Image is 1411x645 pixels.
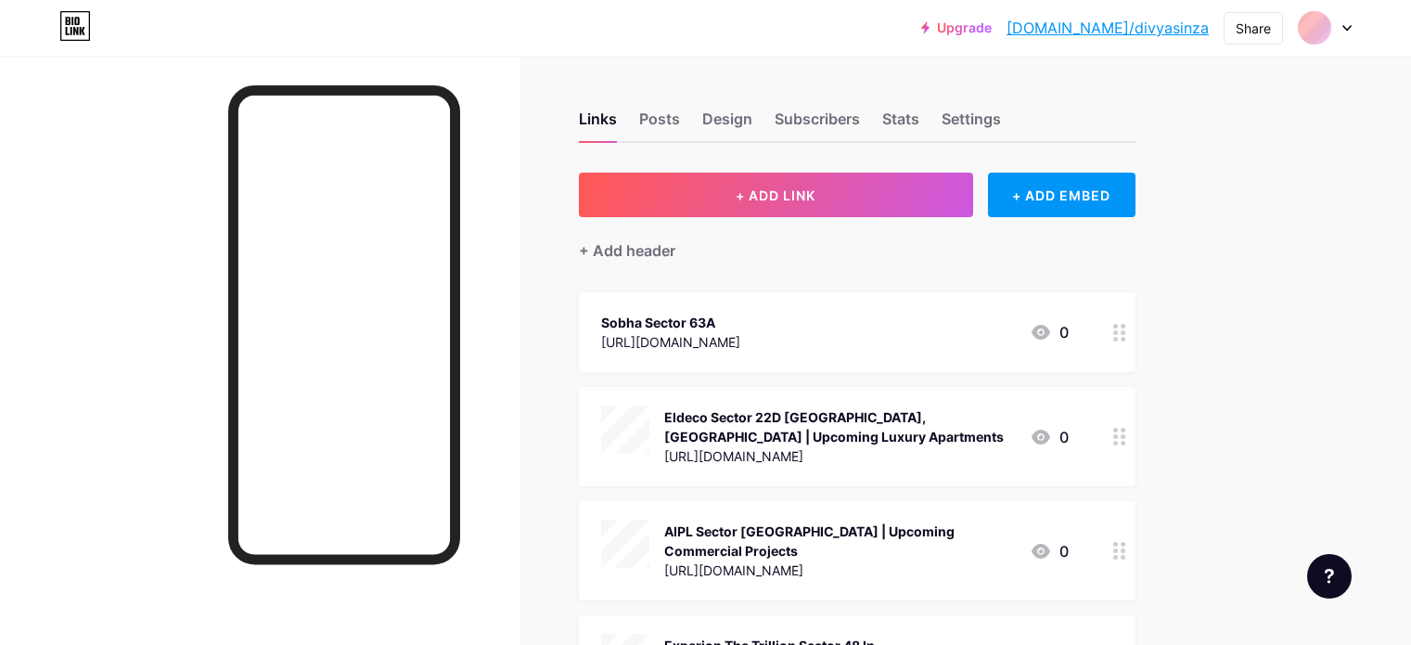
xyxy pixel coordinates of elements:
div: [URL][DOMAIN_NAME] [601,332,740,352]
div: Design [702,108,752,141]
a: [DOMAIN_NAME]/divyasinza [1007,17,1209,39]
div: AIPL Sector [GEOGRAPHIC_DATA] | Upcoming Commercial Projects [664,522,1015,561]
div: Posts [639,108,680,141]
div: Share [1236,19,1271,38]
div: Subscribers [775,108,860,141]
div: 0 [1030,321,1069,343]
div: [URL][DOMAIN_NAME] [664,446,1015,466]
div: Eldeco Sector 22D [GEOGRAPHIC_DATA], [GEOGRAPHIC_DATA] | Upcoming Luxury Apartments [664,407,1015,446]
div: 0 [1030,540,1069,562]
div: Sobha Sector 63A [601,313,740,332]
div: Links [579,108,617,141]
div: 0 [1030,426,1069,448]
div: Settings [942,108,1001,141]
span: + ADD LINK [736,187,815,203]
button: + ADD LINK [579,173,973,217]
a: Upgrade [921,20,992,35]
div: + ADD EMBED [988,173,1135,217]
div: [URL][DOMAIN_NAME] [664,561,1015,580]
div: + Add header [579,239,675,262]
div: Stats [882,108,919,141]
